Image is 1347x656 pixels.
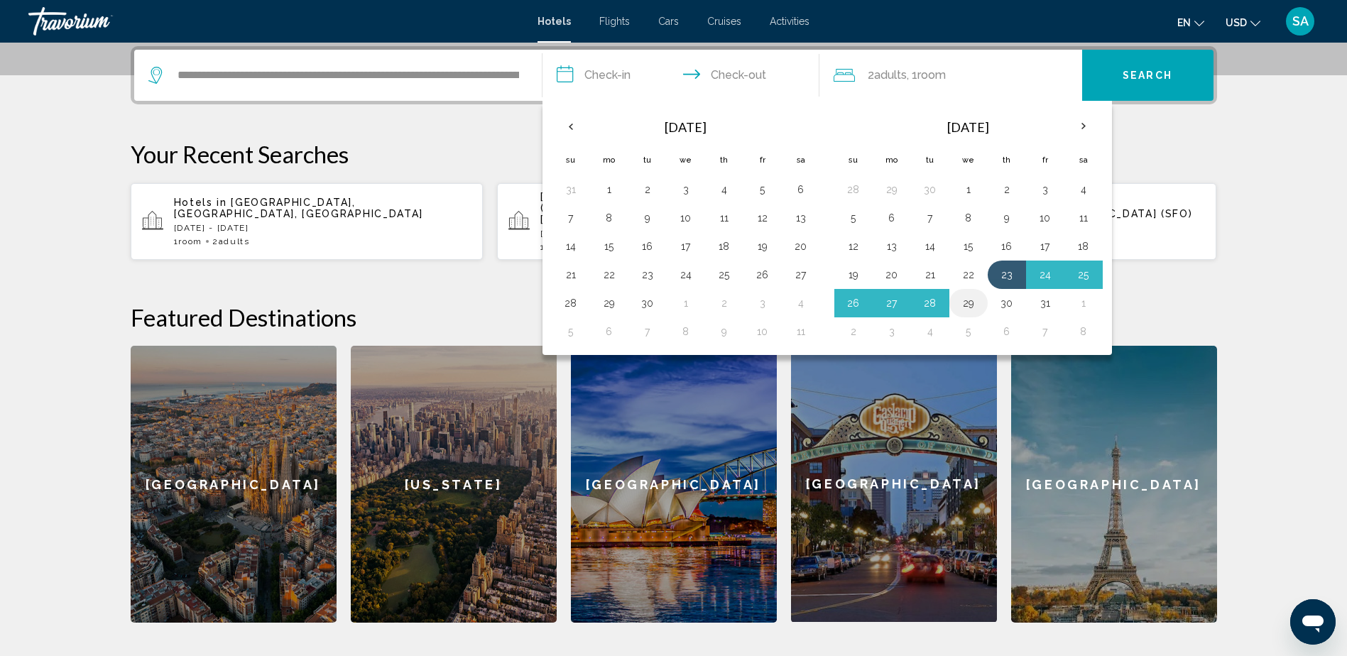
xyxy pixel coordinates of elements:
[1072,265,1095,285] button: Day 25
[873,110,1064,144] th: [DATE]
[880,180,903,199] button: Day 29
[790,236,812,256] button: Day 20
[675,293,697,313] button: Day 1
[1177,12,1204,33] button: Change language
[571,346,777,623] a: [GEOGRAPHIC_DATA]
[790,293,812,313] button: Day 4
[919,322,942,341] button: Day 4
[1034,208,1057,228] button: Day 10
[996,180,1018,199] button: Day 2
[131,303,1217,332] h2: Featured Destinations
[842,293,865,313] button: Day 26
[842,236,865,256] button: Day 12
[819,50,1082,101] button: Travelers: 2 adults, 0 children
[790,208,812,228] button: Day 13
[131,346,337,623] a: [GEOGRAPHIC_DATA]
[636,265,659,285] button: Day 23
[1177,17,1191,28] span: en
[957,236,980,256] button: Day 15
[1072,180,1095,199] button: Day 4
[1292,14,1309,28] span: SA
[842,265,865,285] button: Day 19
[996,208,1018,228] button: Day 9
[1011,346,1217,623] div: [GEOGRAPHIC_DATA]
[560,208,582,228] button: Day 7
[560,293,582,313] button: Day 28
[131,140,1217,168] p: Your Recent Searches
[751,265,774,285] button: Day 26
[675,208,697,228] button: Day 10
[497,182,850,261] button: [GEOGRAPHIC_DATA] [GEOGRAPHIC_DATA] ([GEOGRAPHIC_DATA], [GEOGRAPHIC_DATA], [GEOGRAPHIC_DATA]) and...
[957,208,980,228] button: Day 8
[880,322,903,341] button: Day 3
[658,16,679,27] span: Cars
[868,65,907,85] span: 2
[957,265,980,285] button: Day 22
[842,180,865,199] button: Day 28
[713,293,736,313] button: Day 2
[1072,293,1095,313] button: Day 1
[957,180,980,199] button: Day 1
[675,236,697,256] button: Day 17
[542,50,819,101] button: Check in and out dates
[791,346,997,623] a: [GEOGRAPHIC_DATA]
[675,265,697,285] button: Day 24
[174,197,227,208] span: Hotels in
[1072,236,1095,256] button: Day 18
[131,182,484,261] button: Hotels in [GEOGRAPHIC_DATA], [GEOGRAPHIC_DATA], [GEOGRAPHIC_DATA][DATE] - [DATE]1Room2Adults
[540,229,839,239] p: [DATE] - [DATE]
[1072,208,1095,228] button: Day 11
[919,293,942,313] button: Day 28
[770,16,809,27] a: Activities
[675,180,697,199] button: Day 3
[751,236,774,256] button: Day 19
[1034,322,1057,341] button: Day 7
[1082,50,1214,101] button: Search
[538,16,571,27] span: Hotels
[713,265,736,285] button: Day 25
[134,50,1214,101] div: Search widget
[919,236,942,256] button: Day 14
[1064,110,1103,143] button: Next month
[907,65,946,85] span: , 1
[790,180,812,199] button: Day 6
[598,293,621,313] button: Day 29
[351,346,557,623] a: [US_STATE]
[560,236,582,256] button: Day 14
[707,16,741,27] a: Cruises
[790,322,812,341] button: Day 11
[751,322,774,341] button: Day 10
[713,208,736,228] button: Day 11
[880,236,903,256] button: Day 13
[598,236,621,256] button: Day 15
[996,265,1018,285] button: Day 23
[174,197,423,219] span: [GEOGRAPHIC_DATA], [GEOGRAPHIC_DATA], [GEOGRAPHIC_DATA]
[636,236,659,256] button: Day 16
[1034,236,1057,256] button: Day 17
[957,322,980,341] button: Day 5
[212,236,250,246] span: 2
[174,236,202,246] span: 1
[751,208,774,228] button: Day 12
[919,265,942,285] button: Day 21
[751,180,774,199] button: Day 5
[874,68,907,82] span: Adults
[996,236,1018,256] button: Day 16
[598,265,621,285] button: Day 22
[1072,322,1095,341] button: Day 8
[1123,70,1172,82] span: Search
[880,293,903,313] button: Day 27
[790,265,812,285] button: Day 27
[880,208,903,228] button: Day 6
[598,208,621,228] button: Day 8
[590,110,782,144] th: [DATE]
[675,322,697,341] button: Day 8
[1226,12,1260,33] button: Change currency
[540,191,797,225] span: [GEOGRAPHIC_DATA] [GEOGRAPHIC_DATA] ([GEOGRAPHIC_DATA], [GEOGRAPHIC_DATA], [GEOGRAPHIC_DATA])
[713,180,736,199] button: Day 4
[636,208,659,228] button: Day 9
[219,236,250,246] span: Adults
